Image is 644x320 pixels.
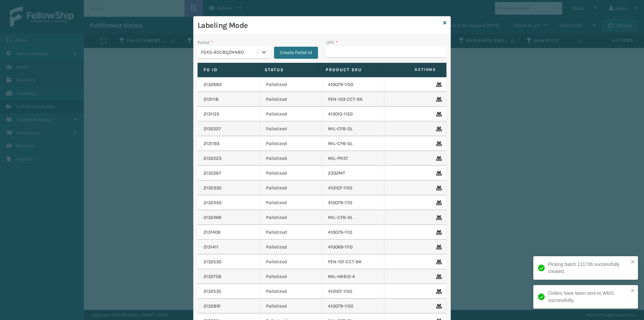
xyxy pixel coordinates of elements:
td: 410069-1110 [322,240,384,255]
i: Remove From Pallet [436,215,440,220]
a: 2132682 [204,81,222,88]
td: MIL-CFB-DL [322,136,384,151]
label: Pallet [198,39,213,46]
a: 2131125 [204,111,219,118]
td: Palletized [260,107,322,122]
td: Palletized [260,181,322,195]
i: Remove From Pallet [436,127,440,131]
td: Palletized [260,136,322,151]
a: 2132530 [204,259,221,265]
td: Palletized [260,210,322,225]
td: 410079-1110 [322,195,384,210]
a: 2132227 [204,126,221,132]
td: Palletized [260,225,322,240]
i: Remove From Pallet [436,171,440,176]
td: 410079-1110 [322,225,384,240]
button: close [631,288,635,294]
i: Remove From Pallet [436,304,440,309]
i: Remove From Pallet [436,97,440,102]
td: FEN-101-CCT-BK [322,255,384,269]
td: Palletized [260,151,322,166]
td: 2332MT [322,166,384,181]
a: 2132330 [204,185,221,191]
td: Palletized [260,122,322,136]
td: Palletized [260,195,322,210]
td: MIL-PRST [322,151,384,166]
td: FEN-103-CCT-BK [322,92,384,107]
h3: Labeling Mode [198,20,440,31]
label: UPC [326,39,338,46]
td: Palletized [260,77,322,92]
a: 2132758 [204,273,221,280]
a: 2132466 [204,214,221,221]
a: 2131411 [204,244,218,250]
i: Remove From Pallet [436,82,440,87]
td: 410107-1150 [322,181,384,195]
div: FDXG-65C8QZNN8O [201,49,258,56]
i: Remove From Pallet [436,186,440,190]
i: Remove From Pallet [436,112,440,117]
i: Remove From Pallet [436,289,440,294]
td: 410107-1150 [322,284,384,299]
button: Create Pallet Id [274,47,318,59]
a: 2132440 [204,199,221,206]
i: Remove From Pallet [436,200,440,205]
td: MIL-HK612-4 [322,269,384,284]
i: Remove From Pallet [436,230,440,235]
td: MIL-CFB-DL [322,210,384,225]
label: Product SKU [326,67,374,73]
i: Remove From Pallet [436,260,440,264]
td: Palletized [260,166,322,181]
td: Palletized [260,92,322,107]
label: Status [265,67,313,73]
a: 2131118 [204,96,219,103]
button: close [631,259,635,265]
td: Palletized [260,299,322,314]
div: Picking batch 111736 successfully created. [548,261,629,275]
label: Fo Id [204,67,252,73]
a: 2131193 [204,140,219,147]
i: Remove From Pallet [436,245,440,249]
td: MIL-CFB-DL [322,122,384,136]
a: 2132891 [204,303,221,310]
span: Actions [383,64,440,75]
td: 410079-1150 [322,299,384,314]
td: Palletized [260,284,322,299]
a: 2131409 [204,229,220,236]
a: 2132223 [204,155,221,162]
a: 2132535 [204,288,221,295]
td: Palletized [260,255,322,269]
i: Remove From Pallet [436,141,440,146]
td: 410079-1150 [322,77,384,92]
td: Palletized [260,240,322,255]
i: Remove From Pallet [436,156,440,161]
td: 413010-1150 [322,107,384,122]
td: Palletized [260,269,322,284]
div: Orders have been sent to WMS successfully. [548,290,629,304]
a: 2132267 [204,170,221,177]
i: Remove From Pallet [436,274,440,279]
